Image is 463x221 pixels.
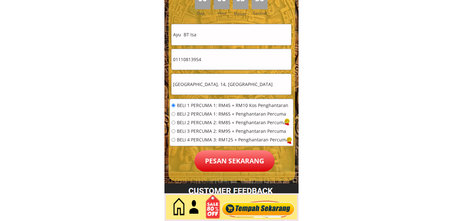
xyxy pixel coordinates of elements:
[177,138,289,142] span: BELI 4 PERCUMA 3: RM125 + Penghantaran Percuma
[253,10,269,16] h3: Second
[234,11,248,17] h3: Minute
[177,103,289,108] span: BELI 1 PERCUMA 1: RM45 + RM10 Kos Penghantaran
[218,10,231,16] h3: Hour
[194,150,275,172] p: Pesan sekarang
[177,112,289,116] span: BELI 2 PERCUMA 1: RM65 + Penghantaran Percuma
[171,49,291,70] input: Telefon
[171,74,291,95] input: Alamat
[177,120,289,125] span: BELI 2 PERCUMA 2: RM85 + Penghantaran Percuma
[177,129,289,133] span: BELI 3 PERCUMA 2: RM95 + Penghantaran Percuma
[171,24,291,45] input: Nama
[197,10,213,16] h3: Day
